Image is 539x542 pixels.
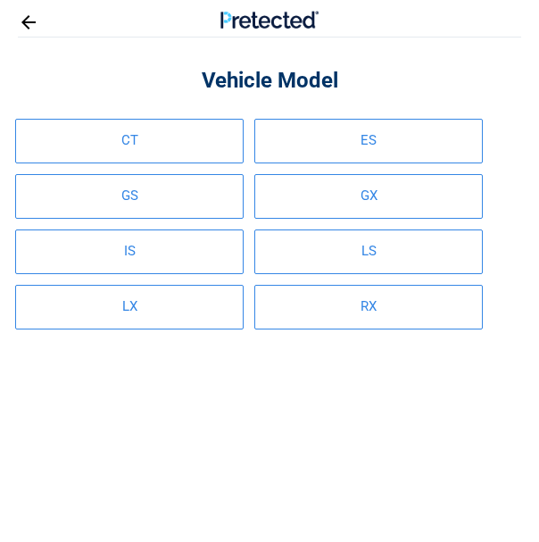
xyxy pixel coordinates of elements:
a: CT [15,119,244,163]
a: IS [15,229,244,274]
a: LX [15,285,244,329]
a: GS [15,174,244,219]
a: ES [254,119,483,163]
a: GX [254,174,483,219]
a: LS [254,229,483,274]
img: Main Logo [220,11,319,29]
h2: Vehicle Model [14,67,525,96]
a: RX [254,285,483,329]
